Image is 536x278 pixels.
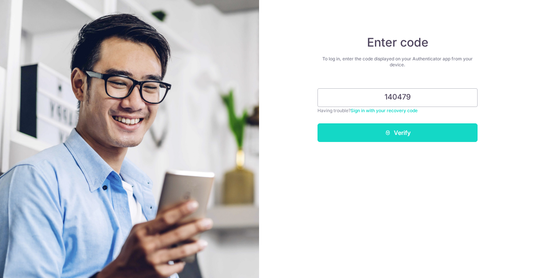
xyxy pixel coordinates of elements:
[318,107,478,114] div: Having trouble?
[351,108,418,113] a: Sign in with your recovery code
[318,123,478,142] button: Verify
[318,88,478,107] input: Enter 6 digit code
[318,56,478,68] div: To log in, enter the code displayed on your Authenticator app from your device.
[318,35,478,50] h4: Enter code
